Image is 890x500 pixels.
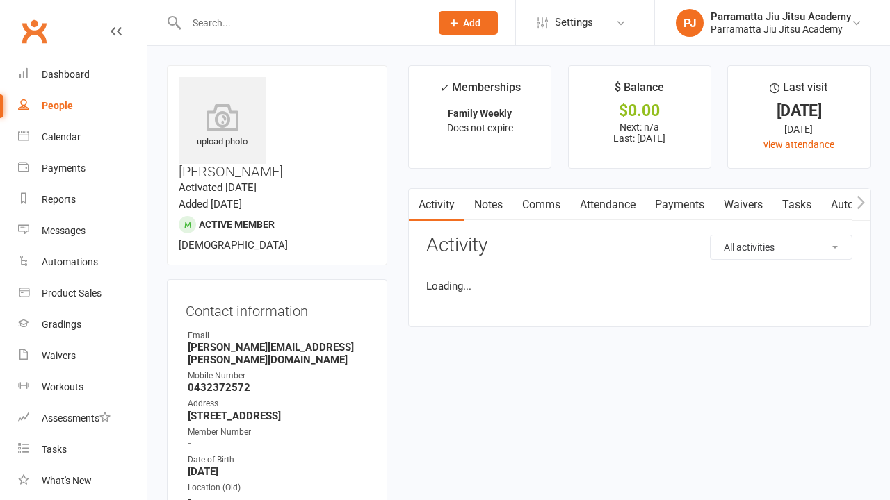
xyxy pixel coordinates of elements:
div: People [42,100,73,111]
span: [DEMOGRAPHIC_DATA] [179,239,288,251]
div: Address [188,397,369,410]
strong: [STREET_ADDRESS] [188,410,369,422]
time: Activated [DATE] [179,181,257,194]
div: What's New [42,475,92,486]
a: Tasks [772,189,821,221]
a: People [18,90,147,122]
div: Memberships [439,78,521,104]
a: Assessments [18,403,147,434]
a: What's New [18,465,147,497]
a: Waivers [714,189,772,221]
div: [DATE] [741,122,857,137]
div: Mobile Number [188,369,369,383]
div: Last visit [770,78,827,103]
div: Messages [42,225,86,236]
a: Comms [512,189,570,221]
div: Parramatta Jiu Jitsu Academy [711,10,851,23]
div: PJ [676,9,704,37]
div: Workouts [42,381,83,392]
strong: [DATE] [188,465,369,478]
strong: Family Weekly [448,108,512,119]
a: Reports [18,184,147,215]
div: [DATE] [741,103,857,118]
div: upload photo [179,103,266,149]
a: Calendar [18,122,147,153]
div: Location (Old) [188,481,369,494]
a: Payments [18,153,147,184]
a: Payments [645,189,714,221]
time: Added [DATE] [179,198,242,210]
a: Waivers [18,340,147,372]
div: Waivers [42,350,76,361]
p: Next: n/a Last: [DATE] [581,122,698,144]
div: Email [188,329,369,342]
strong: [PERSON_NAME][EMAIL_ADDRESS][PERSON_NAME][DOMAIN_NAME] [188,341,369,366]
span: Add [463,17,480,28]
a: Clubworx [17,14,51,49]
div: Assessments [42,412,111,424]
a: Messages [18,215,147,247]
span: Settings [555,7,593,38]
div: $0.00 [581,103,698,118]
div: Member Number [188,426,369,439]
li: Loading... [426,278,852,294]
div: Product Sales [42,287,102,299]
strong: - [188,437,369,450]
a: Product Sales [18,278,147,309]
div: Automations [42,256,98,267]
h3: Contact information [186,298,369,319]
button: Add [439,11,498,35]
a: Activity [409,189,464,221]
a: Workouts [18,372,147,403]
a: Gradings [18,309,147,340]
h3: [PERSON_NAME] [179,77,375,179]
span: Does not expire [447,122,513,133]
i: ✓ [439,81,448,94]
div: Calendar [42,131,81,142]
input: Search... [182,13,421,33]
div: Gradings [42,319,81,330]
a: Automations [18,247,147,278]
strong: 0432372572 [188,381,369,394]
div: $ Balance [615,78,664,103]
a: Dashboard [18,59,147,90]
h3: Activity [426,235,852,256]
a: Attendance [570,189,645,221]
a: Notes [464,189,512,221]
a: Tasks [18,434,147,465]
span: Active member [199,219,275,230]
div: Payments [42,162,86,174]
div: Date of Birth [188,453,369,467]
div: Tasks [42,444,67,455]
div: Dashboard [42,69,90,80]
div: Parramatta Jiu Jitsu Academy [711,23,851,35]
a: view attendance [763,139,834,150]
div: Reports [42,194,76,205]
